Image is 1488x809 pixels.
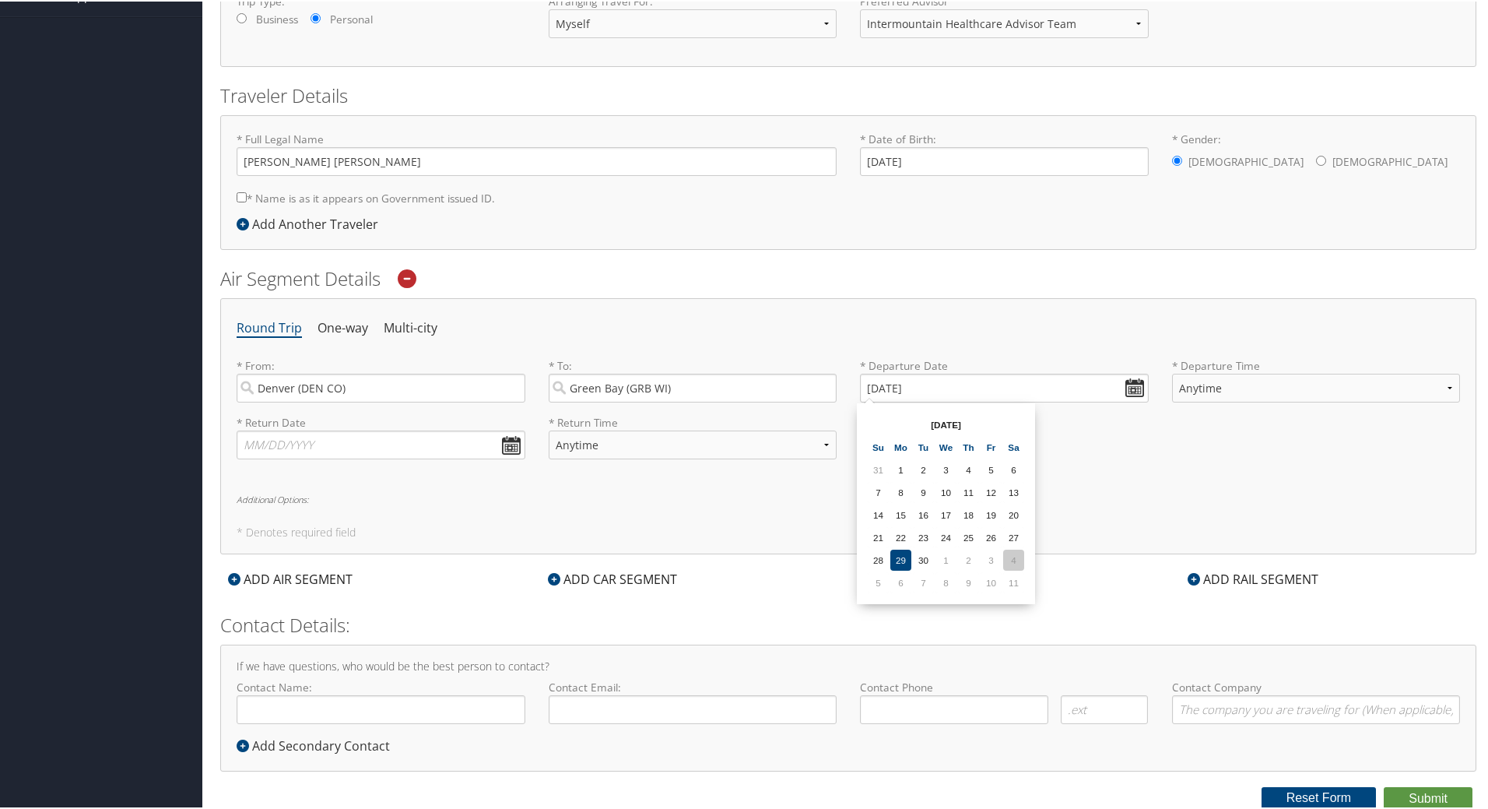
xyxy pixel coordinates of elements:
[981,526,1002,547] td: 26
[1172,154,1182,164] input: * Gender:[DEMOGRAPHIC_DATA][DEMOGRAPHIC_DATA]
[1003,548,1024,569] td: 4
[549,678,837,723] label: Contact Email:
[981,571,1002,592] td: 10
[237,660,1460,670] h4: If we have questions, who would be the best person to contact?
[868,480,889,501] td: 7
[237,130,837,174] label: * Full Legal Name
[549,413,837,429] label: * Return Time
[237,146,837,174] input: * Full Legal Name
[860,357,1149,372] label: * Departure Date
[1180,568,1326,587] div: ADD RAIL SEGMENT
[1003,458,1024,479] td: 6
[890,548,911,569] td: 29
[237,429,525,458] input: MM/DD/YYYY
[1003,526,1024,547] td: 27
[1384,786,1472,809] button: Submit
[256,10,298,26] label: Business
[237,372,525,401] input: City or Airport Code
[935,503,956,524] td: 17
[237,735,398,754] div: Add Secondary Contact
[935,458,956,479] td: 3
[549,357,837,401] label: * To:
[237,313,302,341] li: Round Trip
[860,372,1149,401] input: MM/DD/YYYY
[237,191,247,201] input: * Name is as it appears on Government issued ID.
[913,435,934,456] th: Tu
[958,571,979,592] td: 9
[913,480,934,501] td: 9
[890,480,911,501] td: 8
[1003,435,1024,456] th: Sa
[860,678,1149,694] label: Contact Phone
[549,694,837,723] input: Contact Email:
[868,503,889,524] td: 14
[860,146,1149,174] input: * Date of Birth:
[890,503,911,524] td: 15
[1172,694,1461,723] input: Contact Company
[935,571,956,592] td: 8
[237,357,525,401] label: * From:
[1003,480,1024,501] td: 13
[237,526,1460,536] h5: * Denotes required field
[958,548,979,569] td: 2
[958,458,979,479] td: 4
[958,503,979,524] td: 18
[860,130,1149,174] label: * Date of Birth:
[1316,154,1326,164] input: * Gender:[DEMOGRAPHIC_DATA][DEMOGRAPHIC_DATA]
[958,526,979,547] td: 25
[220,610,1476,637] h2: Contact Details:
[1003,571,1024,592] td: 11
[868,571,889,592] td: 5
[237,213,386,232] div: Add Another Traveler
[1172,372,1461,401] select: * Departure Time
[1332,146,1448,175] label: [DEMOGRAPHIC_DATA]
[958,480,979,501] td: 11
[890,526,911,547] td: 22
[868,526,889,547] td: 21
[237,413,525,429] label: * Return Date
[981,435,1002,456] th: Fr
[237,678,525,723] label: Contact Name:
[913,458,934,479] td: 2
[935,480,956,501] td: 10
[890,458,911,479] td: 1
[981,480,1002,501] td: 12
[540,568,685,587] div: ADD CAR SEGMENT
[220,264,1476,290] h2: Air Segment Details
[913,571,934,592] td: 7
[981,548,1002,569] td: 3
[1061,694,1149,723] input: .ext
[1188,146,1304,175] label: [DEMOGRAPHIC_DATA]
[1172,357,1461,413] label: * Departure Time
[549,372,837,401] input: City or Airport Code
[981,503,1002,524] td: 19
[913,503,934,524] td: 16
[958,435,979,456] th: Th
[890,413,1002,434] th: [DATE]
[868,458,889,479] td: 31
[330,10,373,26] label: Personal
[237,694,525,723] input: Contact Name:
[1003,503,1024,524] td: 20
[981,458,1002,479] td: 5
[384,313,437,341] li: Multi-city
[1172,678,1461,723] label: Contact Company
[935,548,956,569] td: 1
[890,435,911,456] th: Mo
[318,313,368,341] li: One-way
[220,568,360,587] div: ADD AIR SEGMENT
[935,526,956,547] td: 24
[890,571,911,592] td: 6
[913,548,934,569] td: 30
[913,526,934,547] td: 23
[1172,130,1461,177] label: * Gender:
[868,435,889,456] th: Su
[220,81,1476,107] h2: Traveler Details
[237,494,1460,502] h6: Additional Options:
[237,182,495,211] label: * Name is as it appears on Government issued ID.
[1262,786,1377,807] button: Reset Form
[868,548,889,569] td: 28
[935,435,956,456] th: We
